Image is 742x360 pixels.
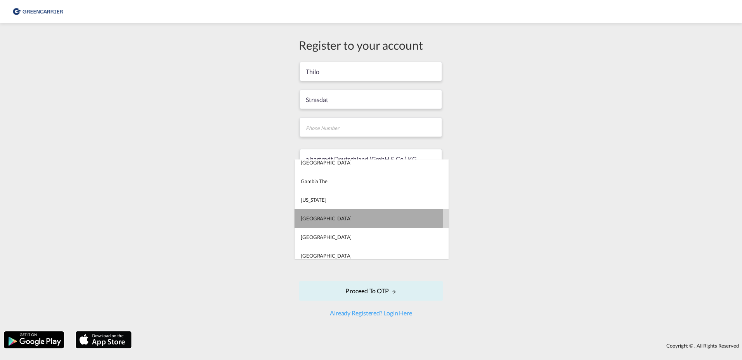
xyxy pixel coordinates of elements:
[301,159,352,166] div: [GEOGRAPHIC_DATA]
[301,196,326,203] div: [US_STATE]
[301,234,352,241] div: [GEOGRAPHIC_DATA]
[301,215,352,222] div: [GEOGRAPHIC_DATA]
[301,252,352,259] div: [GEOGRAPHIC_DATA]
[301,178,328,185] div: Gambia The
